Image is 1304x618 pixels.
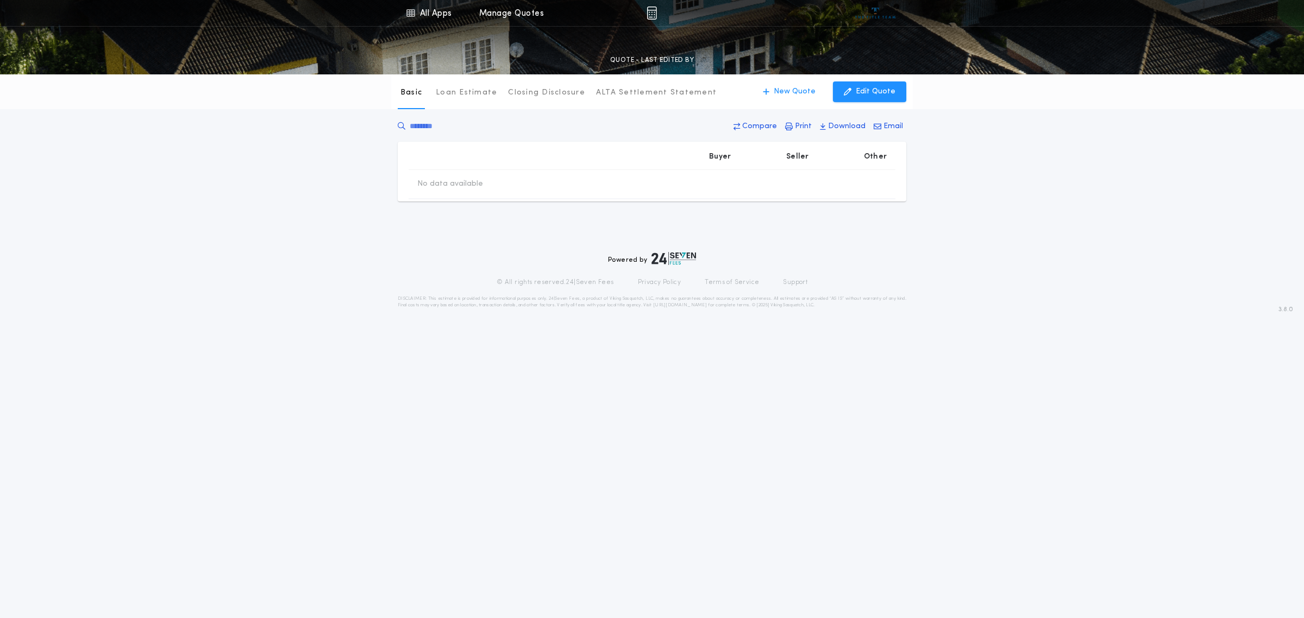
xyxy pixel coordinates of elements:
button: Download [817,117,869,136]
p: QUOTE - LAST EDITED BY [610,55,694,66]
p: © All rights reserved. 24|Seven Fees [497,278,614,287]
img: vs-icon [855,8,896,18]
button: Print [782,117,815,136]
p: DISCLAIMER: This estimate is provided for informational purposes only. 24|Seven Fees, a product o... [398,295,906,308]
p: Seller [786,152,809,162]
p: Buyer [709,152,731,162]
p: Other [864,152,887,162]
p: Compare [742,121,777,132]
a: Terms of Service [705,278,759,287]
button: Edit Quote [833,81,906,102]
a: Support [783,278,807,287]
p: Edit Quote [856,86,895,97]
td: No data available [409,170,492,198]
img: img [647,7,657,20]
p: Print [795,121,812,132]
p: Download [828,121,866,132]
p: Email [883,121,903,132]
p: Basic [400,87,422,98]
p: New Quote [774,86,816,97]
div: Powered by [608,252,696,265]
p: Closing Disclosure [508,87,585,98]
p: ALTA Settlement Statement [596,87,717,98]
p: Loan Estimate [436,87,497,98]
button: Email [870,117,906,136]
button: Compare [730,117,780,136]
a: Privacy Policy [638,278,681,287]
button: New Quote [752,81,826,102]
span: 3.8.0 [1278,305,1293,314]
img: logo [651,252,696,265]
a: [URL][DOMAIN_NAME] [653,303,707,307]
